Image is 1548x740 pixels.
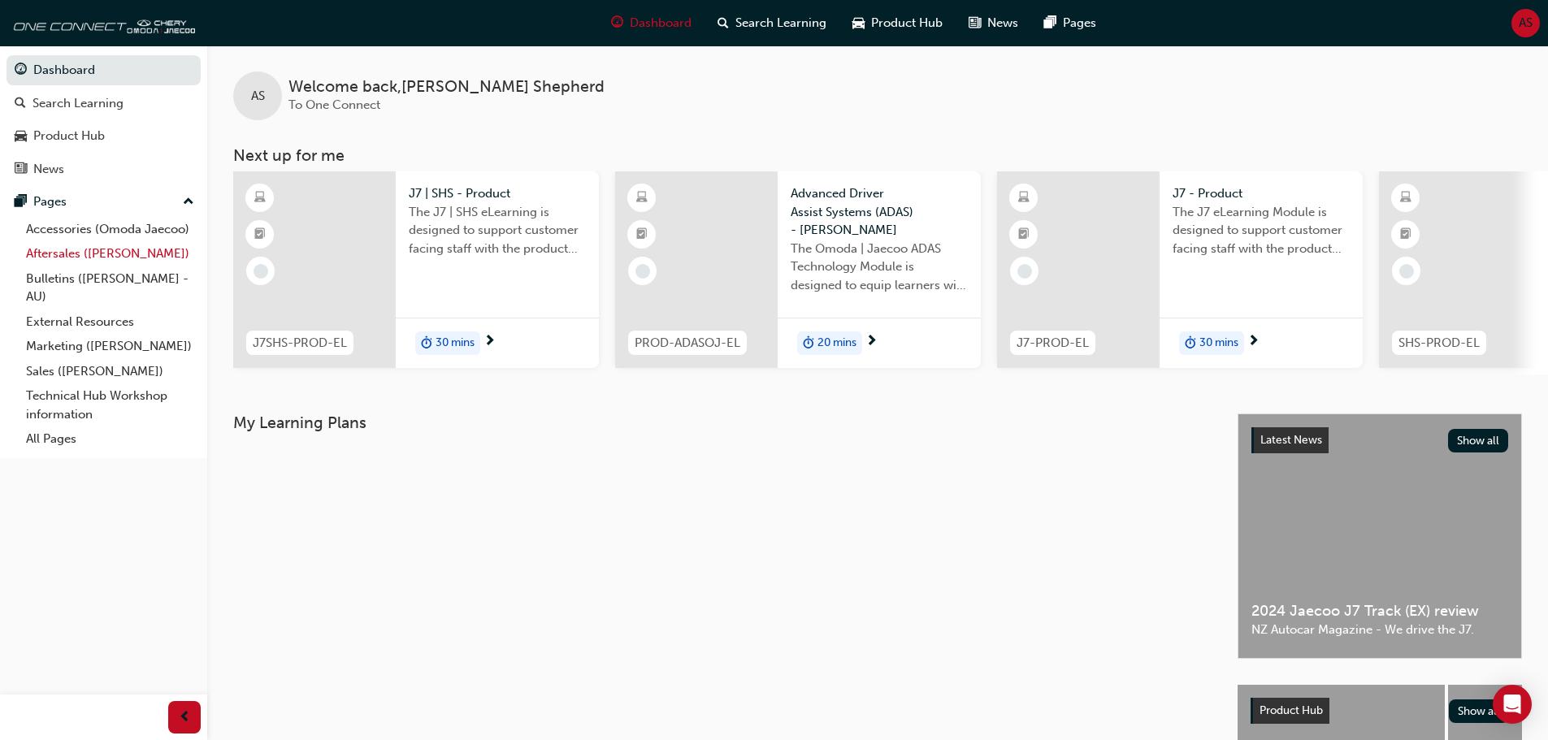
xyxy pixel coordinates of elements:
a: News [7,154,201,184]
button: Show all [1448,429,1509,452]
span: booktick-icon [1018,224,1030,245]
a: Technical Hub Workshop information [20,383,201,426]
a: PROD-ADASOJ-ELAdvanced Driver Assist Systems (ADAS) - [PERSON_NAME]The Omoda | Jaecoo ADAS Techno... [615,171,981,368]
a: J7-PROD-ELJ7 - ProductThe J7 eLearning Module is designed to support customer facing staff with t... [997,171,1363,368]
span: The J7 eLearning Module is designed to support customer facing staff with the product and sales i... [1173,203,1350,258]
span: Dashboard [630,14,692,32]
a: Latest NewsShow all [1251,427,1508,453]
span: news-icon [15,162,27,177]
span: pages-icon [15,195,27,210]
span: search-icon [718,13,729,33]
a: Latest NewsShow all2024 Jaecoo J7 Track (EX) reviewNZ Autocar Magazine - We drive the J7. [1238,413,1522,659]
span: J7 - Product [1173,184,1350,203]
a: All Pages [20,426,201,452]
button: Pages [7,187,201,217]
span: Search Learning [735,14,826,32]
button: Show all [1449,699,1510,723]
span: 2024 Jaecoo J7 Track (EX) review [1251,602,1508,621]
span: AS [1519,14,1533,32]
span: PROD-ADASOJ-EL [635,334,740,353]
a: Marketing ([PERSON_NAME]) [20,334,201,359]
span: The Omoda | Jaecoo ADAS Technology Module is designed to equip learners with essential knowledge ... [791,240,968,295]
a: Dashboard [7,55,201,85]
span: learningResourceType_ELEARNING-icon [254,188,266,209]
h3: My Learning Plans [233,413,1212,432]
a: J7SHS-PROD-ELJ7 | SHS - ProductThe J7 | SHS eLearning is designed to support customer facing staf... [233,171,599,368]
a: Accessories (Omoda Jaecoo) [20,217,201,242]
a: Aftersales ([PERSON_NAME]) [20,241,201,266]
a: Product Hub [7,121,201,151]
a: Bulletins ([PERSON_NAME] - AU) [20,266,201,309]
button: DashboardSearch LearningProduct HubNews [7,52,201,187]
span: next-icon [865,335,878,349]
span: Pages [1063,14,1096,32]
span: news-icon [969,13,981,33]
span: learningResourceType_ELEARNING-icon [1018,188,1030,209]
span: The J7 | SHS eLearning is designed to support customer facing staff with the product and sales in... [409,203,586,258]
div: Search Learning [33,94,124,113]
a: External Resources [20,309,201,335]
span: learningResourceType_ELEARNING-icon [636,188,648,209]
a: pages-iconPages [1031,6,1109,40]
span: J7 | SHS - Product [409,184,586,203]
a: guage-iconDashboard [598,6,705,40]
span: Product Hub [1260,703,1323,717]
span: guage-icon [15,63,27,78]
span: Advanced Driver Assist Systems (ADAS) - [PERSON_NAME] [791,184,968,240]
span: search-icon [15,97,26,111]
span: To One Connect [288,97,380,112]
span: learningResourceType_ELEARNING-icon [1400,188,1411,209]
span: Welcome back , [PERSON_NAME] Shepherd [288,78,605,97]
span: J7-PROD-EL [1017,334,1089,353]
span: learningRecordVerb_NONE-icon [635,264,650,279]
div: Pages [33,193,67,211]
div: Open Intercom Messenger [1493,685,1532,724]
span: NZ Autocar Magazine - We drive the J7. [1251,621,1508,639]
div: News [33,160,64,179]
span: duration-icon [803,333,814,354]
span: prev-icon [179,708,191,728]
span: next-icon [1247,335,1260,349]
span: 20 mins [817,334,856,353]
span: booktick-icon [1400,224,1411,245]
span: Product Hub [871,14,943,32]
a: Product HubShow all [1251,698,1509,724]
span: pages-icon [1044,13,1056,33]
span: next-icon [483,335,496,349]
span: Latest News [1260,433,1322,447]
img: oneconnect [8,6,195,39]
span: 30 mins [1199,334,1238,353]
span: guage-icon [611,13,623,33]
span: booktick-icon [636,224,648,245]
button: AS [1511,9,1540,37]
span: learningRecordVerb_NONE-icon [1017,264,1032,279]
span: car-icon [15,129,27,144]
a: car-iconProduct Hub [839,6,956,40]
span: News [987,14,1018,32]
a: news-iconNews [956,6,1031,40]
span: duration-icon [1185,333,1196,354]
span: AS [251,87,265,106]
span: 30 mins [436,334,475,353]
span: car-icon [852,13,865,33]
div: Product Hub [33,127,105,145]
span: SHS-PROD-EL [1398,334,1480,353]
a: Sales ([PERSON_NAME]) [20,359,201,384]
h3: Next up for me [207,146,1548,165]
a: Search Learning [7,89,201,119]
span: learningRecordVerb_NONE-icon [254,264,268,279]
span: up-icon [183,192,194,213]
span: booktick-icon [254,224,266,245]
span: duration-icon [421,333,432,354]
span: learningRecordVerb_NONE-icon [1399,264,1414,279]
span: J7SHS-PROD-EL [253,334,347,353]
a: search-iconSearch Learning [705,6,839,40]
